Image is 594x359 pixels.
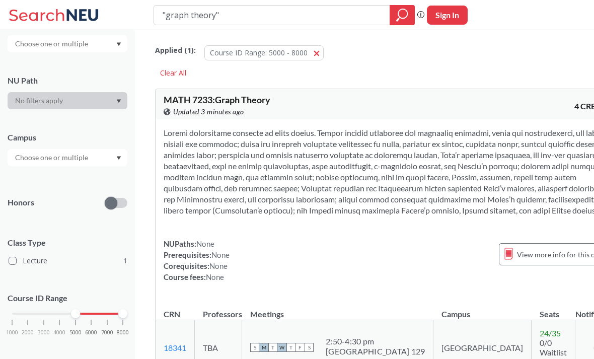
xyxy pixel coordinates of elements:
input: Choose one or multiple [10,38,95,50]
a: 18341 [164,343,186,352]
span: Class Type [8,237,127,248]
th: Professors [195,299,242,320]
svg: Dropdown arrow [116,156,121,160]
th: Seats [532,299,575,320]
span: F [295,343,305,352]
div: NUPaths: Prerequisites: Corequisites: Course fees: [164,238,230,282]
span: W [277,343,286,352]
svg: Dropdown arrow [116,42,121,46]
svg: Dropdown arrow [116,99,121,103]
span: None [206,272,224,281]
span: MATH 7233 : Graph Theory [164,94,270,105]
div: Clear All [155,65,191,81]
div: magnifying glass [390,5,415,25]
button: Course ID Range: 5000 - 8000 [204,45,324,60]
span: Course ID Range: 5000 - 8000 [210,48,308,57]
p: Course ID Range [8,293,127,304]
label: Lecture [9,254,127,267]
input: Choose one or multiple [10,152,95,164]
th: Meetings [242,299,433,320]
span: Updated 3 minutes ago [173,106,244,117]
div: CRN [164,309,180,320]
div: [GEOGRAPHIC_DATA] 129 [326,346,425,356]
div: Dropdown arrow [8,92,127,109]
span: 1 [123,255,127,266]
div: Dropdown arrow [8,149,127,166]
span: 7000 [101,330,113,335]
span: 3000 [38,330,50,335]
span: M [259,343,268,352]
span: None [211,250,230,259]
span: None [209,261,228,270]
div: Dropdown arrow [8,35,127,52]
div: NU Path [8,75,127,86]
div: Campus [8,132,127,143]
div: 2:50 - 4:30 pm [326,336,425,346]
span: 24 / 35 [540,328,561,338]
span: 8000 [117,330,129,335]
th: Campus [433,299,532,320]
span: 2000 [22,330,34,335]
span: S [250,343,259,352]
svg: magnifying glass [396,8,408,22]
span: 5000 [69,330,82,335]
p: Honors [8,197,34,208]
span: 6000 [85,330,97,335]
span: T [268,343,277,352]
span: 4000 [53,330,65,335]
input: Class, professor, course number, "phrase" [162,7,383,24]
button: Sign In [427,6,468,25]
span: None [196,239,214,248]
span: 1000 [6,330,18,335]
span: S [305,343,314,352]
span: T [286,343,295,352]
span: Applied ( 1 ): [155,45,196,56]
